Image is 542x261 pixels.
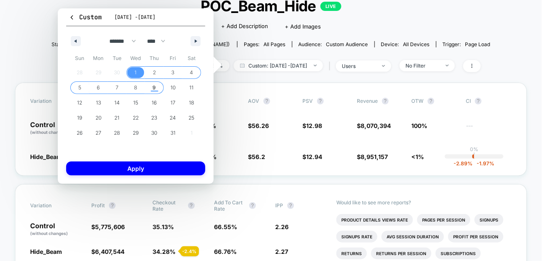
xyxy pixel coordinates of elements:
span: OTW [411,98,457,104]
button: 9 [145,80,164,95]
img: end [446,65,449,66]
button: 2 [145,65,164,80]
span: $ [91,223,125,230]
li: Subscriptions [436,248,481,259]
button: 11 [182,80,201,95]
p: Would like to see more reports? [336,199,512,206]
button: ? [188,202,195,209]
button: 17 [164,95,183,110]
button: 16 [145,95,164,110]
span: $ [357,153,388,160]
button: 20 [89,110,108,125]
li: Product Details Views Rate [336,214,413,226]
span: AOV [248,98,259,104]
img: end [382,65,385,67]
button: ? [263,98,270,104]
span: $ [248,153,265,160]
img: end [314,65,317,66]
div: Pages: [244,41,286,47]
span: 27 [95,125,101,141]
div: No Filter [406,63,439,69]
span: [DATE] - [DATE] [114,14,155,21]
button: 5 [70,80,89,95]
span: 2 [153,65,156,80]
button: 26 [70,125,89,141]
span: Add To Cart Rate [214,199,245,212]
span: Sat [182,52,201,65]
span: Custom Audience [326,41,368,47]
span: Page Load [465,41,490,47]
button: 31 [164,125,183,141]
div: users [342,63,376,69]
span: Revenue [357,98,378,104]
span: 11 [190,80,194,95]
span: 5,775,606 [95,223,125,230]
li: Signups Rate [336,231,377,243]
button: 18 [182,95,201,110]
span: Sun [70,52,89,65]
p: Control [30,222,83,237]
span: 25 [189,110,195,125]
span: $ [302,122,322,129]
p: 0% [470,146,478,152]
span: 10 [170,80,176,95]
button: 4 [182,65,201,80]
span: <1% [411,153,424,160]
button: ? [249,202,256,209]
li: Returns Per Session [371,248,431,259]
span: 56.2 [252,153,265,160]
span: 8,070,394 [361,122,391,129]
button: ? [382,98,389,104]
button: Custom[DATE] -[DATE] [66,13,205,26]
span: 66.55 % [214,223,237,230]
p: LIVE [320,2,341,11]
button: 13 [89,95,108,110]
span: Wed [126,52,145,65]
span: 20 [95,110,101,125]
button: 21 [108,110,126,125]
span: 28 [114,125,120,141]
button: 14 [108,95,126,110]
span: 66.76 % [214,248,237,255]
button: 10 [164,80,183,95]
span: 9 [153,80,156,95]
p: Control [30,121,76,136]
span: 8 [134,80,137,95]
span: Thu [145,52,164,65]
span: Variation [30,199,76,212]
span: Checkout Rate [153,199,184,212]
span: $ [357,122,391,129]
span: 6 [97,80,100,95]
span: Device: [374,41,436,47]
button: 6 [89,80,108,95]
span: 22 [133,110,139,125]
span: 24 [170,110,176,125]
li: Signups [475,214,503,226]
span: Custom: [DATE] - [DATE] [234,60,323,71]
span: 12.94 [306,153,322,160]
span: Tue [108,52,126,65]
button: 28 [108,125,126,141]
span: $ [248,122,269,129]
span: Variation [30,98,76,104]
div: Audience: [299,41,368,47]
button: 27 [89,125,108,141]
button: ? [317,98,324,104]
span: all devices [403,41,430,47]
span: -2.89 % [454,160,472,167]
button: 19 [70,110,89,125]
span: CI [466,98,512,104]
span: -1.97 % [472,160,494,167]
span: all pages [264,41,286,47]
span: 13 [96,95,101,110]
span: $ [91,248,124,255]
li: Returns [336,248,367,259]
span: 100% [411,122,427,129]
span: 2.27 [275,248,288,255]
span: 3 [172,65,175,80]
span: 14 [114,95,120,110]
button: 12 [70,95,89,110]
span: (without changes) [30,130,68,135]
button: ? [428,98,434,104]
span: 5 [78,80,81,95]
